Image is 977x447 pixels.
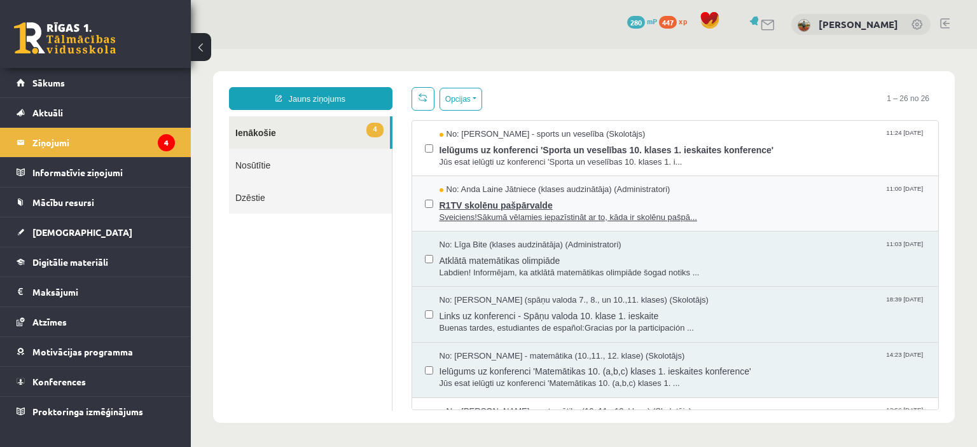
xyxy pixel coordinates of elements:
[32,107,63,118] span: Aktuāli
[249,39,291,62] button: Opcijas
[17,307,175,336] a: Atzīmes
[17,217,175,247] a: [DEMOGRAPHIC_DATA]
[819,18,898,31] a: [PERSON_NAME]
[14,22,116,54] a: Rīgas 1. Tālmācības vidusskola
[679,16,687,26] span: xp
[249,245,735,285] a: No: [PERSON_NAME] (spāņu valoda 7., 8., un 10.,11. klases) (Skolotājs) 18:39 [DATE] Links uz konf...
[17,277,175,306] a: Maksājumi
[17,128,175,157] a: Ziņojumi4
[249,357,735,396] a: No: [PERSON_NAME] - matemātika (10.,11., 12. klase) (Skolotājs) 13:56 [DATE]
[32,226,132,238] span: [DEMOGRAPHIC_DATA]
[693,135,735,144] span: 11:00 [DATE]
[249,301,735,341] a: No: [PERSON_NAME] - matemātika (10.,11., 12. klase) (Skolotājs) 14:23 [DATE] Ielūgums uz konferen...
[32,158,175,187] legend: Informatīvie ziņojumi
[17,247,175,277] a: Digitālie materiāli
[693,301,735,311] span: 14:23 [DATE]
[627,16,657,26] a: 280 mP
[38,132,201,165] a: Dzēstie
[32,277,175,306] legend: Maksājumi
[249,202,735,218] span: Atklātā matemātikas olimpiāde
[249,79,735,119] a: No: [PERSON_NAME] - sports un veselība (Skolotājs) 11:24 [DATE] Ielūgums uz konferenci 'Sporta un...
[32,77,65,88] span: Sākums
[249,273,735,285] span: Buenas tardes, estudiantes de español:Gracias por la participación ...
[249,329,735,341] span: Jūs esat ielūgti uz konferenci 'Matemātikas 10. (a,b,c) klases 1. ...
[249,245,518,258] span: No: [PERSON_NAME] (spāņu valoda 7., 8., un 10.,11. klases) (Skolotājs)
[158,134,175,151] i: 4
[249,107,735,120] span: Jūs esat ielūgti uz konferenci 'Sporta un veselības 10. klases 1. i...
[17,158,175,187] a: Informatīvie ziņojumi
[249,135,480,147] span: No: Anda Laine Jātniece (klases audzinātāja) (Administratori)
[249,258,735,273] span: Links uz konferenci - Spāņu valoda 10. klase 1. ieskaite
[249,135,735,174] a: No: Anda Laine Jātniece (klases audzinātāja) (Administratori) 11:00 [DATE] R1TV skolēnu pašpārval...
[32,376,86,387] span: Konferences
[32,346,133,357] span: Motivācijas programma
[249,357,501,369] span: No: [PERSON_NAME] - matemātika (10.,11., 12. klase) (Skolotājs)
[693,357,735,366] span: 13:56 [DATE]
[249,301,494,313] span: No: [PERSON_NAME] - matemātika (10.,11., 12. klase) (Skolotājs)
[38,100,201,132] a: Nosūtītie
[17,397,175,426] a: Proktoringa izmēģinājums
[249,147,735,163] span: R1TV skolēnu pašpārvalde
[17,98,175,127] a: Aktuāli
[659,16,677,29] span: 447
[17,367,175,396] a: Konferences
[249,190,735,230] a: No: Līga Bite (klases audzinātāja) (Administratori) 11:03 [DATE] Atklātā matemātikas olimpiāde La...
[647,16,657,26] span: mP
[249,163,735,175] span: Sveiciens!Sākumā vēlamies iepazīstināt ar to, kāda ir skolēnu pašpā...
[693,245,735,255] span: 18:39 [DATE]
[32,196,94,208] span: Mācību resursi
[38,67,199,100] a: 4Ienākošie
[32,128,175,157] legend: Ziņojumi
[32,316,67,327] span: Atzīmes
[249,190,431,202] span: No: Līga Bite (klases audzinātāja) (Administratori)
[17,188,175,217] a: Mācību resursi
[249,79,455,92] span: No: [PERSON_NAME] - sports un veselība (Skolotājs)
[659,16,693,26] a: 447 xp
[17,68,175,97] a: Sākums
[627,16,645,29] span: 280
[249,92,735,107] span: Ielūgums uz konferenci 'Sporta un veselības 10. klases 1. ieskaites konference'
[693,79,735,89] span: 11:24 [DATE]
[176,74,192,88] span: 4
[686,38,748,61] span: 1 – 26 no 26
[38,38,202,61] a: Jauns ziņojums
[249,313,735,329] span: Ielūgums uz konferenci 'Matemātikas 10. (a,b,c) klases 1. ieskaites konference'
[32,406,143,417] span: Proktoringa izmēģinājums
[249,218,735,230] span: Labdien! Informējam, ka atklātā matemātikas olimpiāde šogad notiks ...
[693,190,735,200] span: 11:03 [DATE]
[17,337,175,366] a: Motivācijas programma
[798,19,810,32] img: Toms Tarasovs
[32,256,108,268] span: Digitālie materiāli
